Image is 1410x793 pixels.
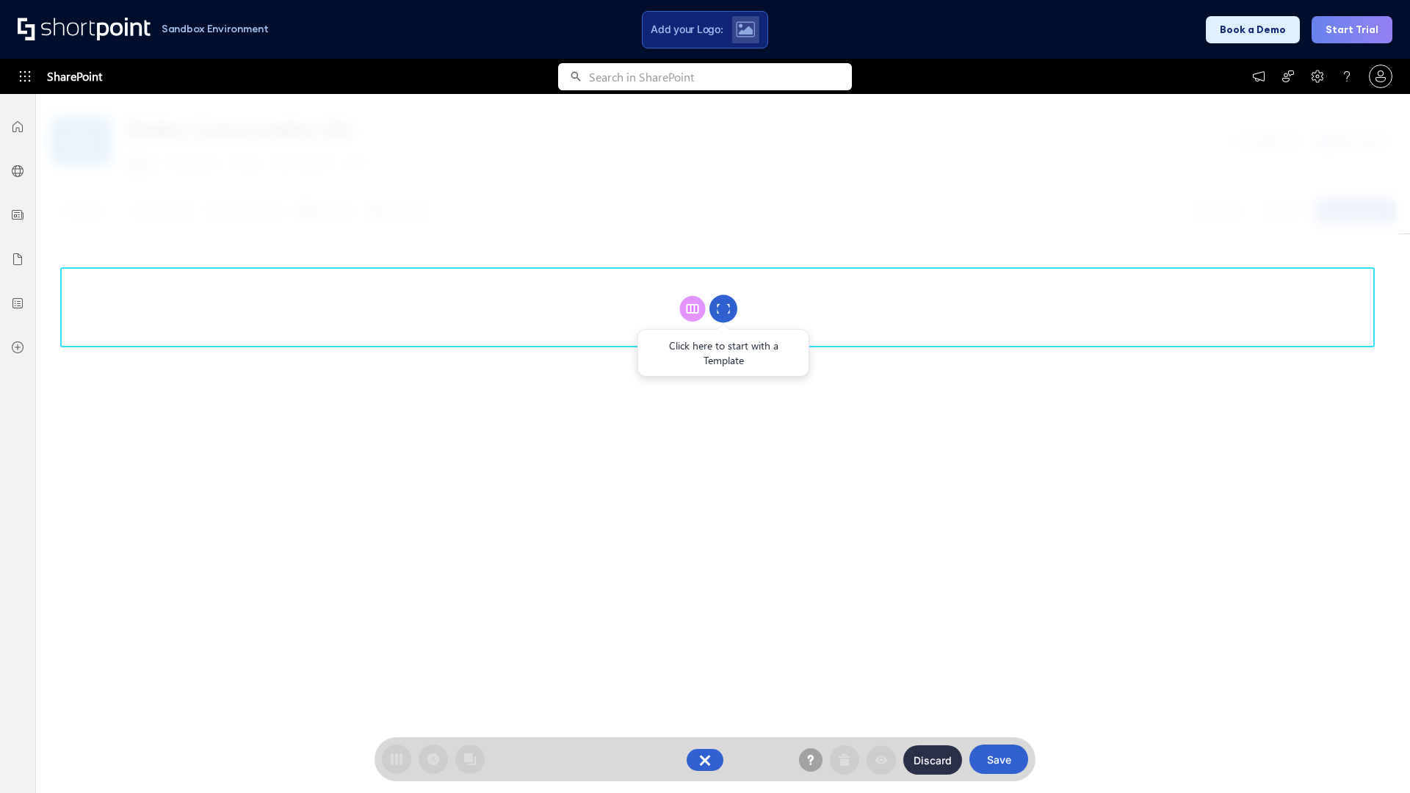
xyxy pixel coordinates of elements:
[651,23,723,36] span: Add your Logo:
[1206,16,1300,43] button: Book a Demo
[162,25,269,33] h1: Sandbox Environment
[969,745,1028,774] button: Save
[589,63,852,90] input: Search in SharePoint
[1312,16,1392,43] button: Start Trial
[736,21,755,37] img: Upload logo
[903,745,962,775] button: Discard
[1337,723,1410,793] iframe: Chat Widget
[47,59,102,94] span: SharePoint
